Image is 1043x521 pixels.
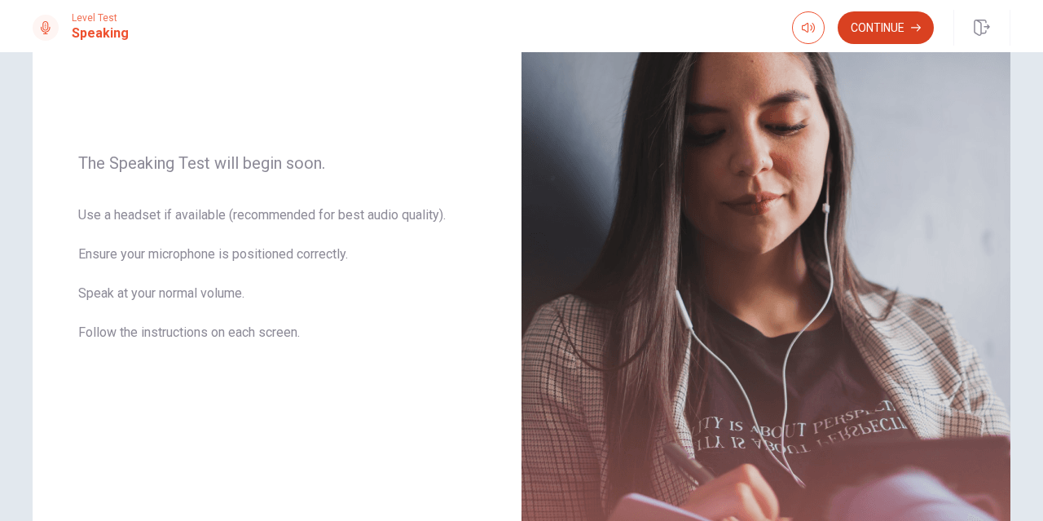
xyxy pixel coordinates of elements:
span: Level Test [72,12,129,24]
span: The Speaking Test will begin soon. [78,153,476,173]
button: Continue [838,11,934,44]
h1: Speaking [72,24,129,43]
span: Use a headset if available (recommended for best audio quality). Ensure your microphone is positi... [78,205,476,362]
